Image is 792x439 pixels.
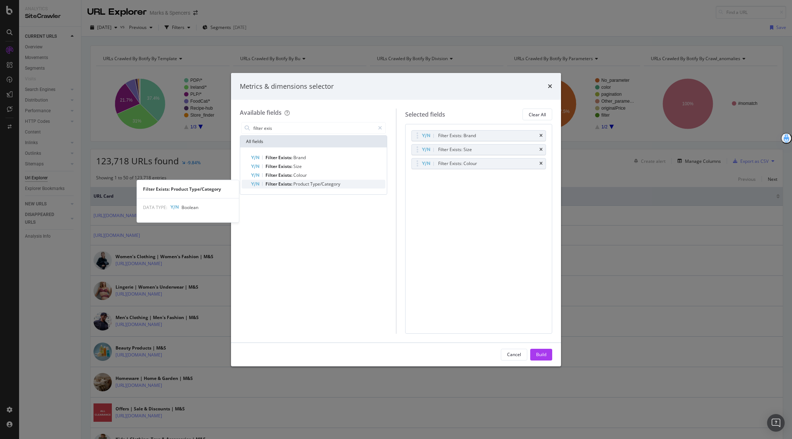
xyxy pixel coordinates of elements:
[767,414,785,432] div: Open Intercom Messenger
[278,154,293,161] span: Exists:
[265,181,278,187] span: Filter
[293,154,306,161] span: Brand
[548,82,552,91] div: times
[539,161,543,166] div: times
[539,147,543,152] div: times
[265,163,278,169] span: Filter
[265,172,278,178] span: Filter
[265,154,278,161] span: Filter
[411,158,546,169] div: Filter Exists: Colourtimes
[293,163,302,169] span: Size
[530,349,552,361] button: Build
[278,172,293,178] span: Exists:
[240,109,282,117] div: Available fields
[438,132,476,139] div: Filter Exists: Brand
[522,109,552,120] button: Clear All
[240,82,334,91] div: Metrics & dimensions selector
[293,181,310,187] span: Product
[231,73,561,366] div: modal
[253,122,375,133] input: Search by field name
[278,163,293,169] span: Exists:
[240,136,387,147] div: All fields
[507,351,521,358] div: Cancel
[438,160,477,167] div: Filter Exists: Colour
[293,172,307,178] span: Colour
[529,111,546,118] div: Clear All
[310,181,340,187] span: Type/Category
[536,351,546,358] div: Build
[501,349,527,361] button: Cancel
[405,110,445,119] div: Selected fields
[438,146,472,153] div: Filter Exists: Size
[137,186,239,192] div: Filter Exists: Product Type/Category
[278,181,293,187] span: Exists:
[539,133,543,138] div: times
[411,130,546,141] div: Filter Exists: Brandtimes
[411,144,546,155] div: Filter Exists: Sizetimes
